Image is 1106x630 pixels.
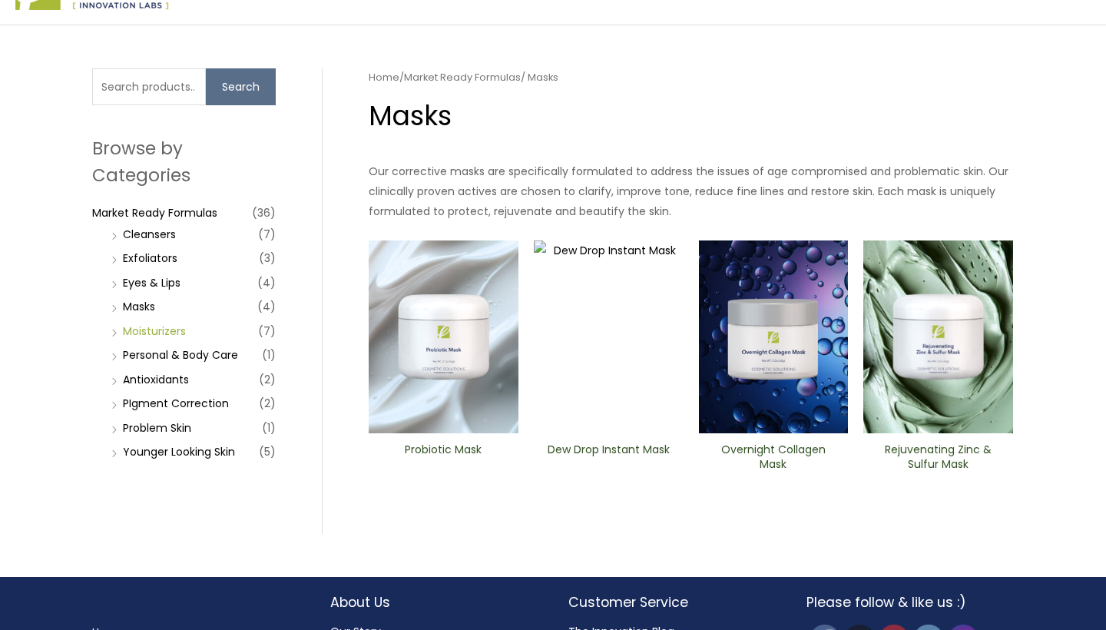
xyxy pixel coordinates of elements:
a: Cleansers [123,227,176,242]
h2: Overnight Collagen Mask [711,443,835,472]
a: Home [369,70,399,85]
a: Probiotic Mask [382,443,505,477]
input: Search products… [92,68,206,105]
span: (7) [258,320,276,342]
a: Rejuvenating Zinc & Sulfur ​Mask [876,443,1000,477]
img: Dew Drop Instant Mask [534,240,684,434]
a: Masks [123,299,155,314]
h2: Dew Drop Instant Mask [547,443,671,472]
span: (3) [259,247,276,269]
h2: About Us [330,592,538,612]
img: Overnight Collagen Mask [699,240,849,434]
a: Eyes & Lips [123,275,180,290]
a: Personal & Body Care [123,347,238,363]
h2: Customer Service [568,592,776,612]
a: Younger Looking Skin [123,444,235,459]
a: Dew Drop Instant Mask [547,443,671,477]
a: Moisturizers [123,323,186,339]
span: (4) [257,296,276,317]
span: (7) [258,224,276,245]
span: (4) [257,272,276,293]
h2: Please follow & like us :) [806,592,1014,612]
span: (1) [262,344,276,366]
h2: Rejuvenating Zinc & Sulfur ​Mask [876,443,1000,472]
a: Exfoliators [123,250,177,266]
h1: Masks [369,97,1013,134]
a: Market Ready Formulas [404,70,521,85]
nav: Breadcrumb [369,68,1013,87]
p: Our corrective masks are specifically formulated to address the issues of age compromised and pro... [369,161,1013,221]
button: Search [206,68,276,105]
a: Overnight Collagen Mask [711,443,835,477]
span: (36) [252,202,276,224]
span: (2) [259,369,276,390]
a: Market Ready Formulas [92,205,217,220]
img: Probiotic Mask [369,240,518,434]
h2: Probiotic Mask [382,443,505,472]
span: (2) [259,393,276,414]
img: Rejuvenating Zinc & Sulfur ​Mask [863,240,1013,434]
a: Antioxidants [123,372,189,387]
a: PIgment Correction [123,396,229,411]
h2: Browse by Categories [92,135,276,187]
span: (5) [259,441,276,463]
span: (1) [262,417,276,439]
a: Problem Skin [123,420,191,436]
